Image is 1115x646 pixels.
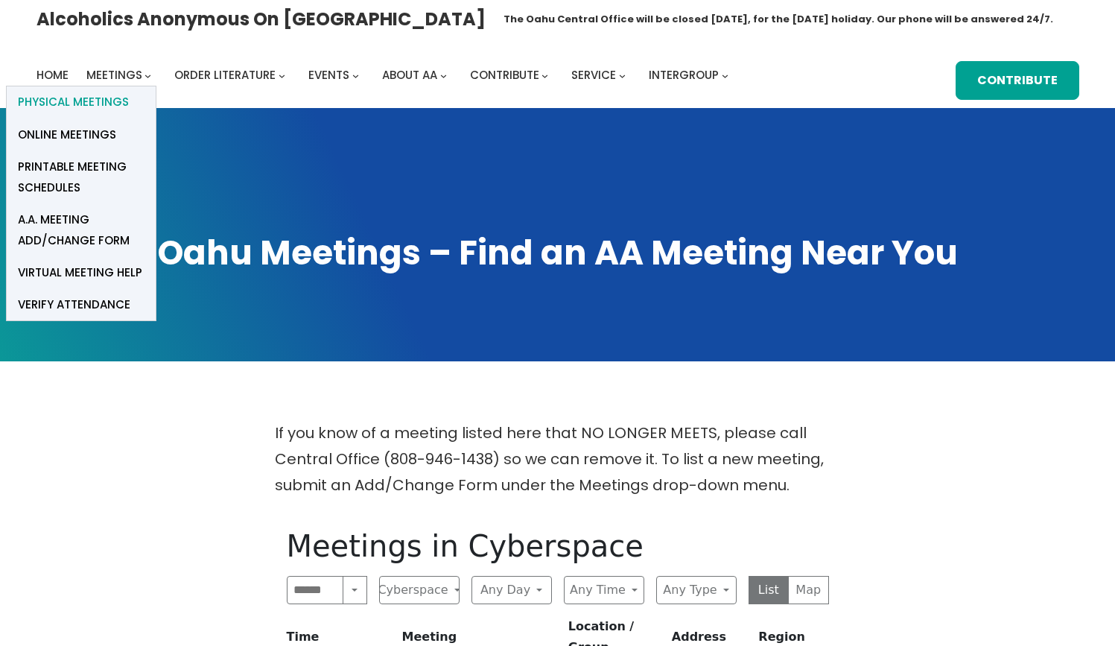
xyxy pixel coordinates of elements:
button: Any Time [564,576,644,604]
a: Alcoholics Anonymous on [GEOGRAPHIC_DATA] [36,3,486,35]
a: Online Meetings [7,118,156,151]
button: Search [343,576,366,604]
a: Contribute [956,61,1079,100]
span: Virtual Meeting Help [18,262,142,283]
p: If you know of a meeting listed here that NO LONGER MEETS, please call Central Office (808-946-14... [275,420,841,498]
button: About AA submenu [440,72,447,78]
button: List [749,576,790,604]
a: Physical Meetings [7,86,156,118]
span: Home [36,67,69,83]
button: Any Type [656,576,737,604]
nav: Intergroup [36,65,734,86]
a: Intergroup [649,65,719,86]
span: Service [571,67,616,83]
span: Order Literature [174,67,276,83]
span: Printable Meeting Schedules [18,156,144,198]
a: Home [36,65,69,86]
h1: Oahu Meetings – Find an AA Meeting Near You [36,230,1079,276]
button: Intergroup submenu [722,72,728,78]
h1: Meetings in Cyberspace [287,528,829,564]
span: Physical Meetings [18,92,129,113]
button: Events submenu [352,72,359,78]
a: About AA [382,65,437,86]
span: verify attendance [18,294,130,315]
span: Contribute [470,67,539,83]
button: Cyberspace [379,576,460,604]
a: Virtual Meeting Help [7,256,156,288]
a: Printable Meeting Schedules [7,151,156,203]
button: Service submenu [619,72,626,78]
button: Map [788,576,829,604]
a: Service [571,65,616,86]
a: verify attendance [7,288,156,320]
span: Online Meetings [18,124,116,145]
span: Events [308,67,349,83]
a: Meetings [86,65,142,86]
span: A.A. Meeting Add/Change Form [18,209,144,251]
span: Meetings [86,67,142,83]
a: Events [308,65,349,86]
button: Meetings submenu [144,72,151,78]
a: A.A. Meeting Add/Change Form [7,203,156,256]
input: Search [287,576,344,604]
span: About AA [382,67,437,83]
a: Contribute [470,65,539,86]
span: Intergroup [649,67,719,83]
button: Order Literature submenu [279,72,285,78]
button: Any Day [471,576,552,604]
button: Contribute submenu [541,72,548,78]
h1: The Oahu Central Office will be closed [DATE], for the [DATE] holiday. Our phone will be answered... [504,12,1053,27]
